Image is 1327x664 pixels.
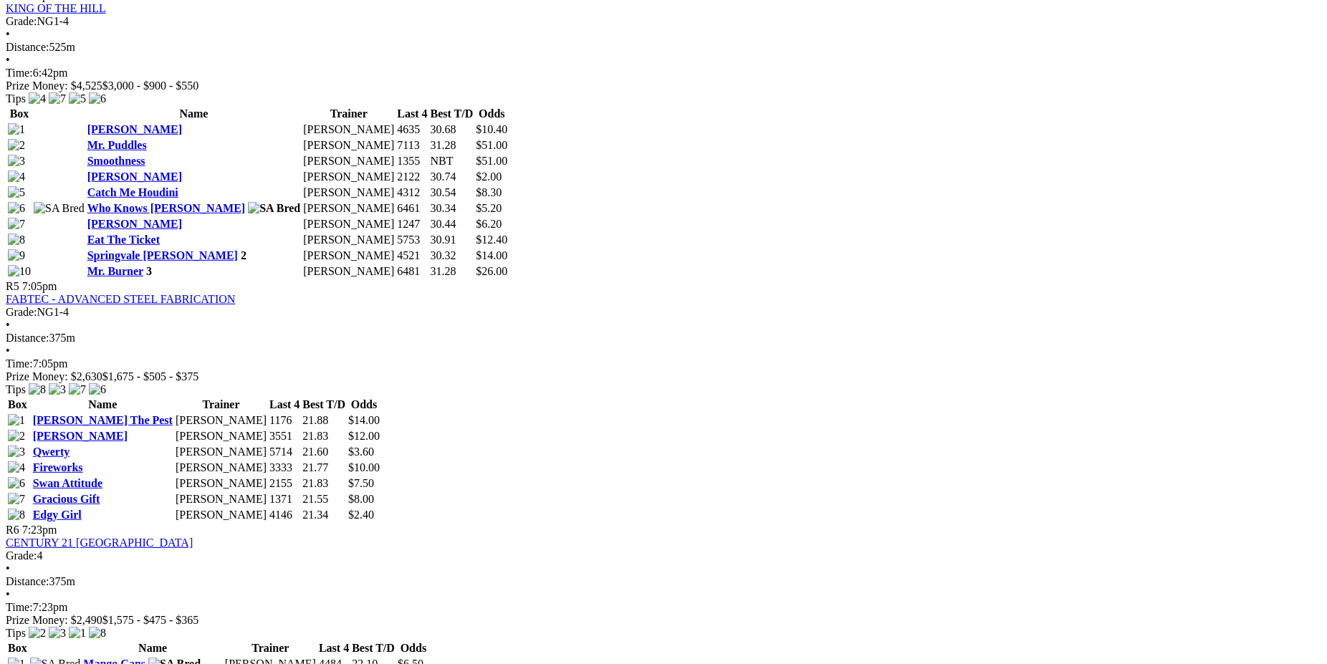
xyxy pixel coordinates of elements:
[302,186,395,200] td: [PERSON_NAME]
[430,249,474,263] td: 30.32
[146,265,152,277] span: 3
[396,264,428,279] td: 6481
[269,508,300,522] td: 4146
[476,186,502,198] span: $8.30
[6,319,10,331] span: •
[476,265,507,277] span: $26.00
[269,413,300,428] td: 1176
[6,67,33,79] span: Time:
[6,537,193,549] a: CENTURY 21 [GEOGRAPHIC_DATA]
[430,170,474,184] td: 30.74
[396,233,428,247] td: 5753
[397,641,430,655] th: Odds
[49,383,66,396] img: 3
[87,123,182,135] a: [PERSON_NAME]
[87,234,160,246] a: Eat The Ticket
[8,202,25,215] img: 6
[396,170,428,184] td: 2122
[430,154,474,168] td: NBT
[8,170,25,183] img: 4
[302,413,346,428] td: 21.88
[33,509,82,521] a: Edgy Girl
[175,445,267,459] td: [PERSON_NAME]
[269,398,300,412] th: Last 4
[69,627,86,640] img: 1
[87,265,143,277] a: Mr. Burner
[6,306,1321,319] div: NG1-4
[6,332,49,344] span: Distance:
[102,370,199,382] span: $1,675 - $505 - $375
[8,398,27,410] span: Box
[396,138,428,153] td: 7113
[318,641,350,655] th: Last 4
[302,476,346,491] td: 21.83
[302,217,395,231] td: [PERSON_NAME]
[87,107,302,121] th: Name
[8,477,25,490] img: 6
[6,332,1321,345] div: 375m
[476,218,502,230] span: $6.20
[6,293,235,305] a: FABTEC - ADVANCED STEEL FABRICATION
[302,445,346,459] td: 21.60
[8,642,27,654] span: Box
[8,218,25,231] img: 7
[87,139,147,151] a: Mr. Puddles
[348,477,374,489] span: $7.50
[302,170,395,184] td: [PERSON_NAME]
[22,524,57,536] span: 7:23pm
[6,575,49,587] span: Distance:
[49,627,66,640] img: 3
[6,306,37,318] span: Grade:
[6,28,10,40] span: •
[302,138,395,153] td: [PERSON_NAME]
[430,201,474,216] td: 30.34
[476,139,507,151] span: $51.00
[430,264,474,279] td: 31.28
[69,383,86,396] img: 7
[430,138,474,153] td: 31.28
[102,614,199,626] span: $1,575 - $475 - $365
[87,170,182,183] a: [PERSON_NAME]
[49,92,66,105] img: 7
[33,414,173,426] a: [PERSON_NAME] The Pest
[22,280,57,292] span: 7:05pm
[302,264,395,279] td: [PERSON_NAME]
[396,107,428,121] th: Last 4
[6,41,49,53] span: Distance:
[102,80,199,92] span: $3,000 - $900 - $550
[348,509,374,521] span: $2.40
[241,249,246,261] span: 2
[87,202,245,214] a: Who Knows [PERSON_NAME]
[89,383,106,396] img: 6
[8,446,25,458] img: 3
[87,186,178,198] a: Catch Me Houdini
[6,2,106,14] a: KING OF THE HILL
[476,170,502,183] span: $2.00
[302,249,395,263] td: [PERSON_NAME]
[89,92,106,105] img: 6
[6,54,10,66] span: •
[348,414,380,426] span: $14.00
[10,107,29,120] span: Box
[396,201,428,216] td: 6461
[430,122,474,137] td: 30.68
[69,92,86,105] img: 5
[6,549,37,562] span: Grade:
[8,123,25,136] img: 1
[87,155,145,167] a: Smoothness
[396,249,428,263] td: 4521
[29,383,46,396] img: 8
[33,430,128,442] a: [PERSON_NAME]
[348,430,380,442] span: $12.00
[82,641,222,655] th: Name
[269,461,300,475] td: 3333
[396,154,428,168] td: 1355
[175,413,267,428] td: [PERSON_NAME]
[348,398,380,412] th: Odds
[6,627,26,639] span: Tips
[6,575,1321,588] div: 375m
[302,107,395,121] th: Trainer
[269,476,300,491] td: 2155
[224,641,317,655] th: Trainer
[175,492,267,506] td: [PERSON_NAME]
